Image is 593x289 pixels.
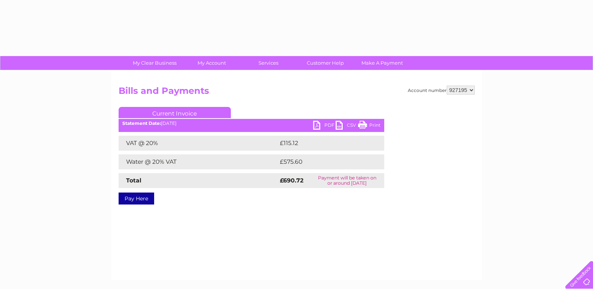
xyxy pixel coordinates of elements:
a: Customer Help [294,56,356,70]
a: Services [238,56,299,70]
b: Statement Date: [122,120,161,126]
strong: £690.72 [280,177,303,184]
a: Make A Payment [351,56,413,70]
a: My Clear Business [124,56,186,70]
td: £115.12 [278,136,369,151]
a: CSV [336,121,358,132]
a: Current Invoice [119,107,231,118]
strong: Total [126,177,141,184]
div: Account number [408,86,475,95]
a: Pay Here [119,193,154,205]
td: VAT @ 20% [119,136,278,151]
h2: Bills and Payments [119,86,475,100]
a: Print [358,121,380,132]
td: £575.60 [278,154,371,169]
td: Water @ 20% VAT [119,154,278,169]
td: Payment will be taken on or around [DATE] [310,173,384,188]
a: PDF [313,121,336,132]
div: [DATE] [119,121,384,126]
a: My Account [181,56,242,70]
